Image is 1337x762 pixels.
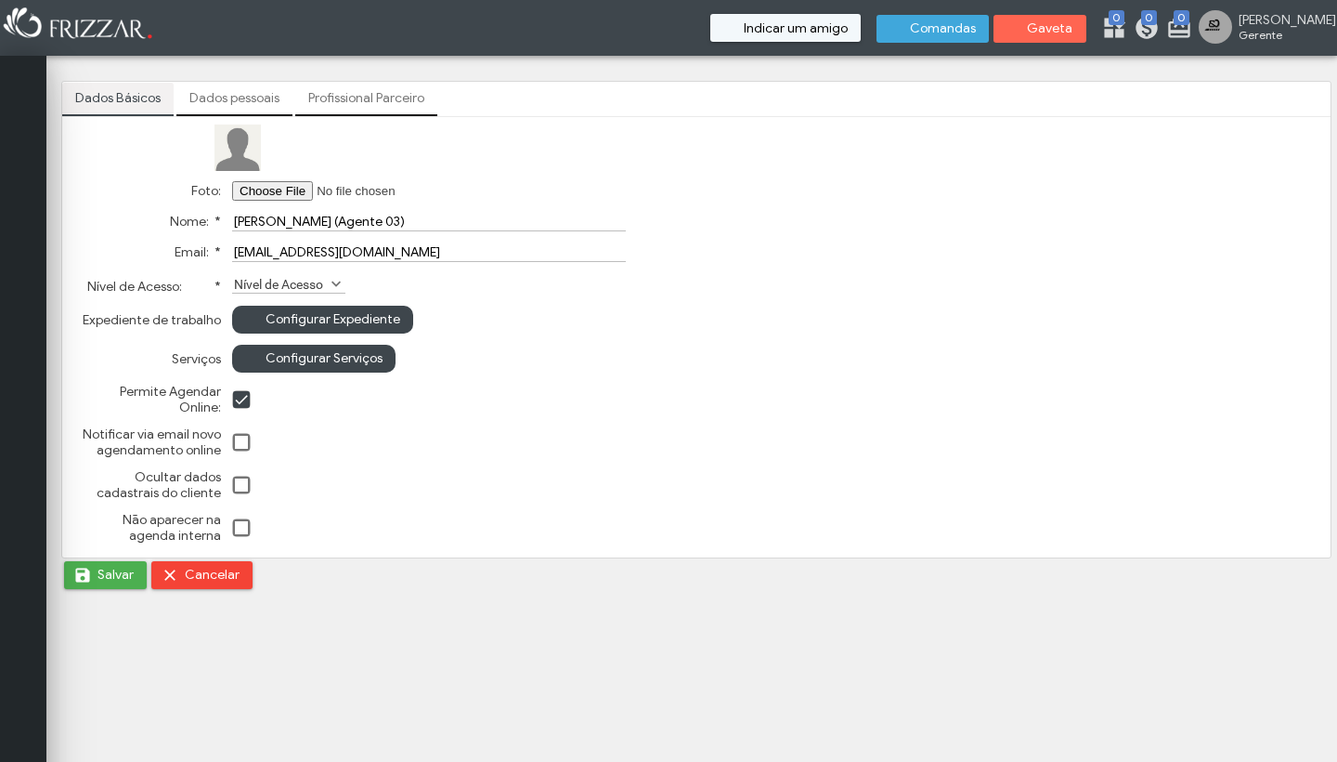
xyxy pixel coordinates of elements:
[710,14,861,42] button: Indicar um amigo
[1027,22,1073,35] span: Gaveta
[175,244,221,260] label: Email:
[266,306,400,334] span: Configurar Expediente
[170,214,221,230] label: Nome:
[876,15,989,43] button: Comandas
[82,469,221,501] label: Ocultar dados cadastrais do cliente
[82,384,221,415] label: Permite Agendar Online:
[232,275,329,293] label: Nível de Acesso
[1199,10,1328,47] a: [PERSON_NAME] Gerente
[295,83,437,114] a: Profissional Parceiro
[64,561,147,589] button: Salvar
[82,512,221,544] label: Não aparecer na agenda interna
[1166,15,1185,45] a: 0
[97,561,134,589] span: Salvar
[1141,10,1157,25] span: 0
[1109,10,1124,25] span: 0
[62,83,174,114] a: Dados Básicos
[176,83,292,114] a: Dados pessoais
[82,427,221,458] label: Notificar via email novo agendamento online
[1239,28,1322,42] span: Gerente
[232,306,413,334] button: Configurar Expediente
[87,279,221,295] label: Nível de Acesso:
[1174,10,1189,25] span: 0
[83,312,221,328] label: Expediente de trabalho
[993,15,1086,43] button: Gaveta
[182,273,208,292] button: Nível de Acesso:*
[232,345,396,373] button: Configurar Serviços
[910,22,976,35] span: Comandas
[1134,15,1152,45] a: 0
[1239,12,1322,28] span: [PERSON_NAME]
[185,561,240,589] span: Cancelar
[151,561,253,589] button: Cancelar
[744,22,848,35] span: Indicar um amigo
[1101,15,1120,45] a: 0
[266,345,383,373] span: Configurar Serviços
[191,183,221,199] label: Foto:
[172,351,221,367] label: Serviços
